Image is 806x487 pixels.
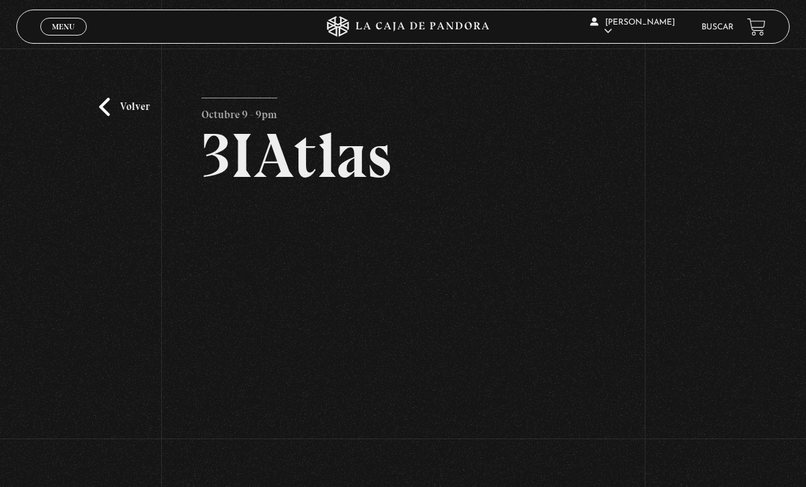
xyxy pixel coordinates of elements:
a: View your shopping cart [747,18,766,36]
span: Cerrar [48,34,80,44]
a: Buscar [701,23,734,31]
span: [PERSON_NAME] [590,18,675,36]
span: Menu [52,23,74,31]
p: Octubre 9 - 9pm [201,98,277,125]
a: Volver [99,98,150,116]
iframe: Dailymotion video player – 3IATLAS [201,208,604,434]
h2: 3IAtlas [201,124,604,187]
